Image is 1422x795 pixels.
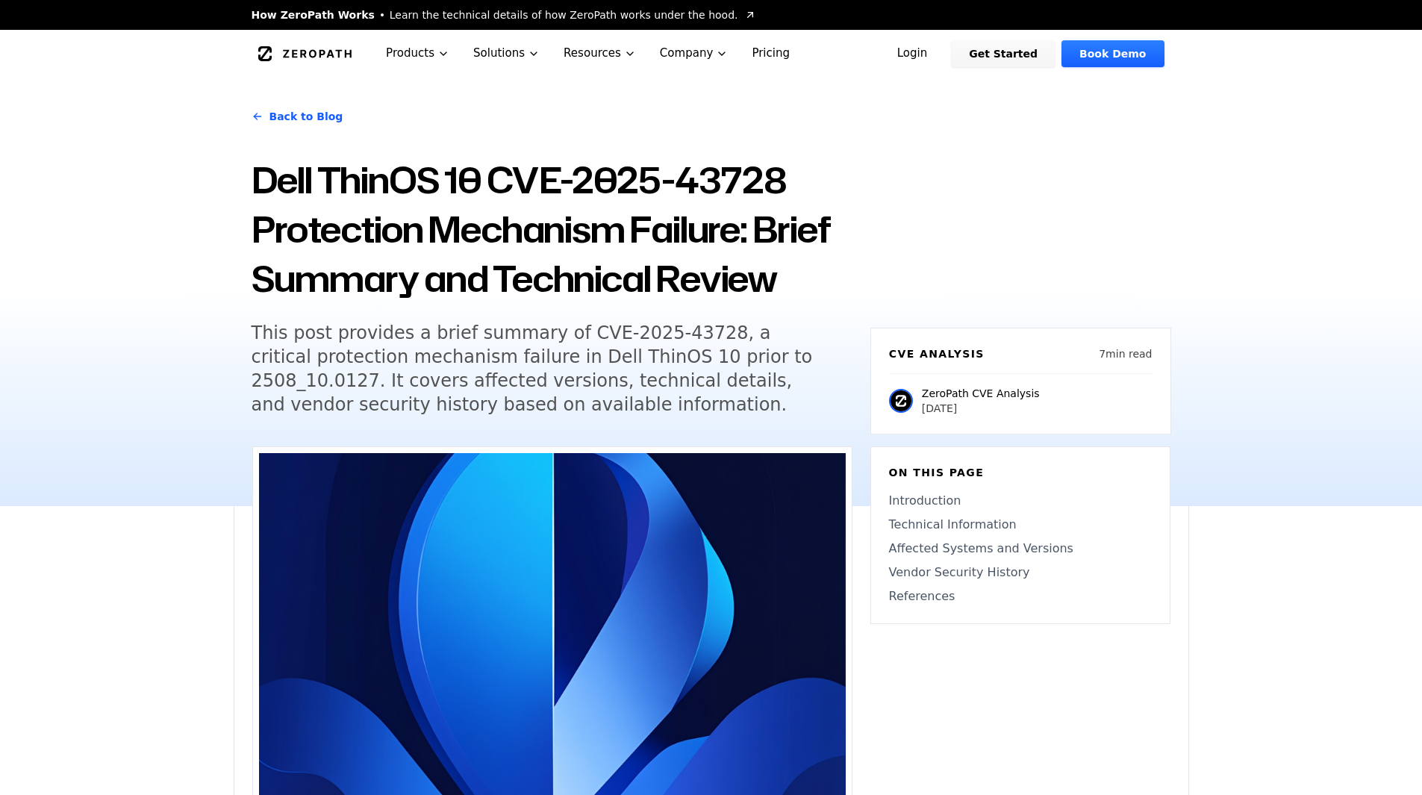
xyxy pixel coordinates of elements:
[252,96,343,137] a: Back to Blog
[1061,40,1164,67] a: Book Demo
[889,389,913,413] img: ZeroPath CVE Analysis
[740,30,802,77] a: Pricing
[889,516,1152,534] a: Technical Information
[889,492,1152,510] a: Introduction
[889,346,985,361] h6: CVE Analysis
[461,30,552,77] button: Solutions
[889,564,1152,582] a: Vendor Security History
[889,540,1152,558] a: Affected Systems and Versions
[252,7,756,22] a: How ZeroPath WorksLearn the technical details of how ZeroPath works under the hood.
[648,30,740,77] button: Company
[922,401,1040,416] p: [DATE]
[252,7,375,22] span: How ZeroPath Works
[879,40,946,67] a: Login
[234,30,1189,77] nav: Global
[922,386,1040,401] p: ZeroPath CVE Analysis
[252,155,852,303] h1: Dell ThinOS 10 CVE-2025-43728 Protection Mechanism Failure: Brief Summary and Technical Review
[374,30,461,77] button: Products
[390,7,738,22] span: Learn the technical details of how ZeroPath works under the hood.
[889,465,1152,480] h6: On this page
[951,40,1055,67] a: Get Started
[889,587,1152,605] a: References
[552,30,648,77] button: Resources
[252,321,825,417] h5: This post provides a brief summary of CVE-2025-43728, a critical protection mechanism failure in ...
[1099,346,1152,361] p: 7 min read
